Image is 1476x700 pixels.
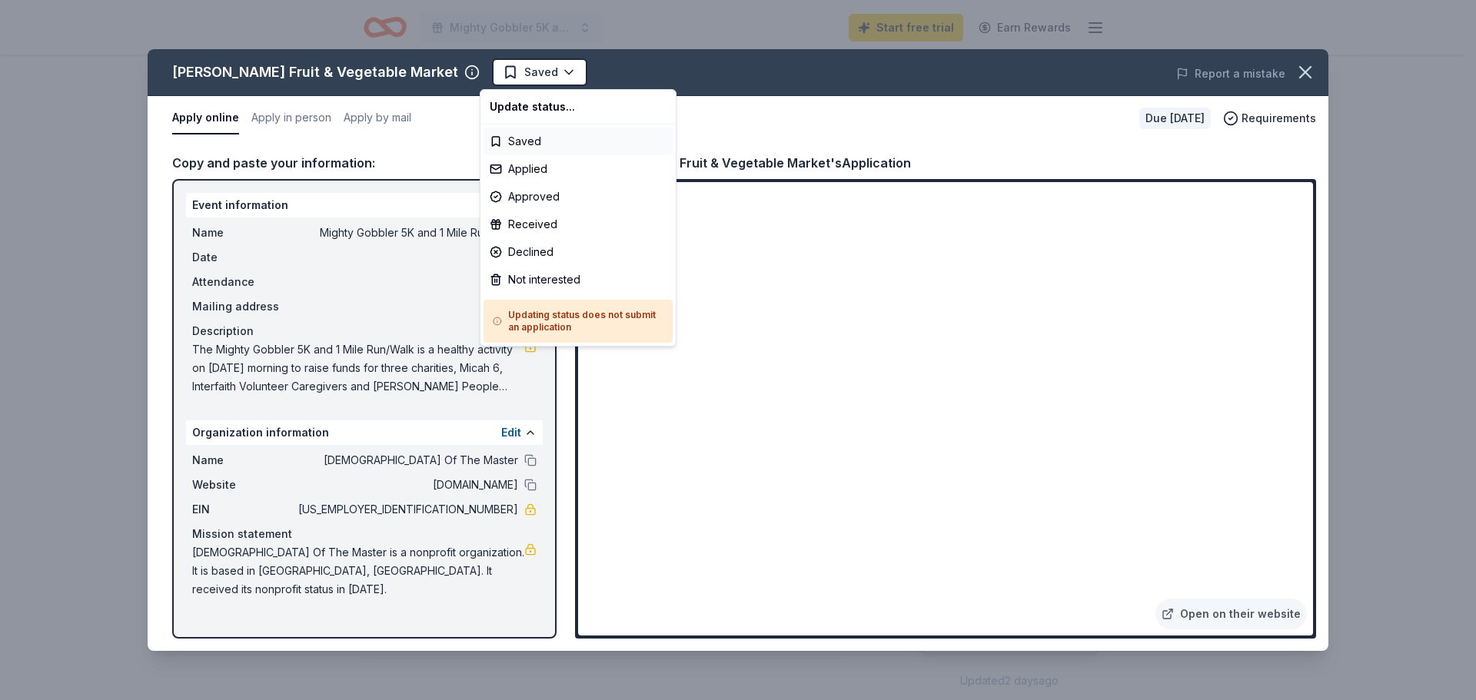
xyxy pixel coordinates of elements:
div: Received [484,211,673,238]
div: Applied [484,155,673,183]
div: Saved [484,128,673,155]
div: Approved [484,183,673,211]
div: Update status... [484,93,673,121]
div: Not interested [484,266,673,294]
div: Declined [484,238,673,266]
h5: Updating status does not submit an application [493,309,663,333]
span: Mighty Gobbler 5K and 1 Mile Run/Walk [450,18,573,37]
